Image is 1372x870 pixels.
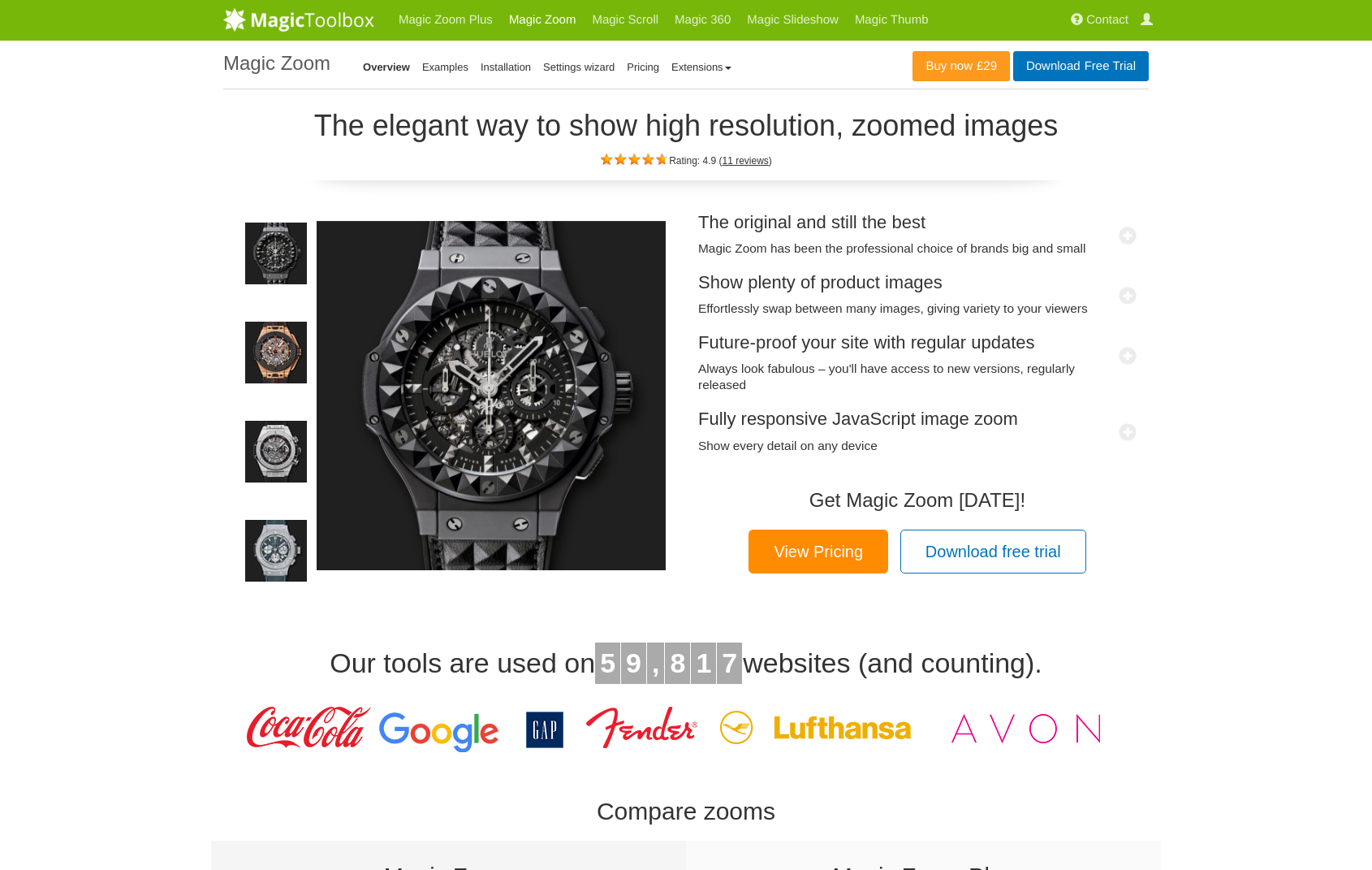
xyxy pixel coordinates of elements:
[422,61,468,73] a: Examples
[900,530,1086,574] a: Download free trial
[244,320,308,390] a: Big Bang Ferrari King Gold Carbon
[600,647,615,678] b: 5
[481,61,531,73] a: Installation
[223,110,1149,142] h2: The elegant way to show high resolution, zoomed images
[363,61,410,73] a: Overview
[223,798,1149,825] h2: Compare zooms
[245,223,307,289] img: Big Bang Depeche Mode - Magic Zoom Demo
[973,60,997,73] span: £29
[223,643,1149,685] h3: Our tools are used on websites (and counting).
[244,518,308,588] a: Big Bang Jeans
[1013,51,1149,81] a: DownloadFree Trial
[1081,60,1136,73] span: Free Trial
[223,7,374,32] img: MagicToolbox.com - Image tools for your website
[698,301,1137,317] span: Effortlessly swap between many images, giving variety to your viewers
[1086,13,1128,27] span: Contact
[698,409,1137,453] a: Fully responsive JavaScript image zoomShow every detail on any device
[627,61,659,73] a: Pricing
[698,240,1137,257] span: Magic Zoom has been the professional choice of brands big and small
[913,51,1010,81] a: Buy now£29
[235,700,1137,757] img: Magic Toolbox Customers
[543,61,615,73] a: Settings wizard
[223,53,330,74] h1: Magic Zoom
[626,647,641,678] b: 9
[698,438,1137,454] span: Show every detail on any device
[714,490,1120,511] h3: Get Magic Zoom [DATE]!
[245,421,307,487] img: Big Bang Unico Titanium - Magic Zoom Demo
[698,272,1137,317] a: Show plenty of product imagesEffortlessly swap between many images, giving variety to your viewers
[245,322,307,388] img: Big Bang Ferrari King Gold Carbon
[698,332,1137,393] a: Future-proof your site with regular updatesAlways look fabulous – you'll have access to new versi...
[696,647,711,678] b: 1
[723,155,769,167] a: 11 reviews
[722,647,737,678] b: 7
[670,647,685,678] b: 8
[244,419,308,489] a: Big Bang Unico Titanium
[698,361,1137,393] span: Always look fabulous – you'll have access to new versions, regularly released
[223,150,1149,168] div: Rating: 4.9 ( )
[652,647,659,678] b: ,
[244,221,308,291] a: Big Bang Depeche Mode
[698,212,1137,257] a: The original and still the bestMagic Zoom has been the professional choice of brands big and small
[749,530,888,574] a: View Pricing
[317,221,666,570] a: Big Bang Depeche Mode
[245,520,307,586] img: Big Bang Jeans - Magic Zoom Demo
[671,61,731,73] a: Extensions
